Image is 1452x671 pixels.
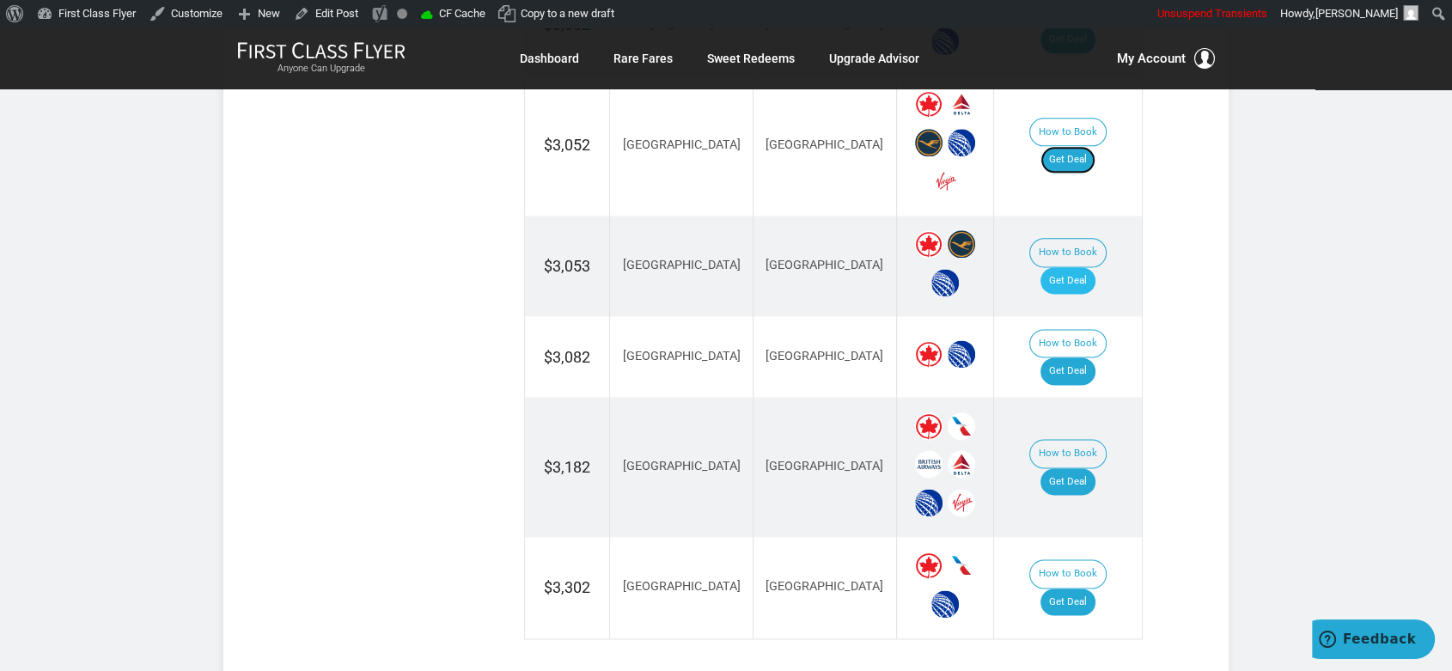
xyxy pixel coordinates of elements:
[1040,146,1095,174] a: Get Deal
[1040,468,1095,496] a: Get Deal
[544,257,590,275] span: $3,053
[613,43,673,74] a: Rare Fares
[829,43,919,74] a: Upgrade Advisor
[948,129,975,156] span: United
[931,168,959,195] span: Virgin Atlantic
[948,489,975,516] span: Virgin Atlantic
[915,90,943,118] span: Air Canada
[520,43,579,74] a: Dashboard
[766,258,883,272] span: [GEOGRAPHIC_DATA]
[1312,619,1435,662] iframe: Opens a widget where you can find more information
[948,90,975,118] span: Delta Airlines
[766,579,883,594] span: [GEOGRAPHIC_DATA]
[1029,118,1107,147] button: How to Book
[915,340,943,368] span: Air Canada
[766,349,883,363] span: [GEOGRAPHIC_DATA]
[915,489,943,516] span: United
[1040,589,1095,616] a: Get Deal
[766,137,883,152] span: [GEOGRAPHIC_DATA]
[237,41,406,76] a: First Class FlyerAnyone Can Upgrade
[237,41,406,59] img: First Class Flyer
[915,552,943,579] span: Air Canada
[622,258,740,272] span: [GEOGRAPHIC_DATA]
[1029,238,1107,267] button: How to Book
[544,458,590,476] span: $3,182
[948,450,975,478] span: Delta Airlines
[948,412,975,440] span: American Airlines
[1029,559,1107,589] button: How to Book
[915,230,943,258] span: Air Canada
[1117,48,1186,69] span: My Account
[707,43,795,74] a: Sweet Redeems
[622,349,740,363] span: [GEOGRAPHIC_DATA]
[931,590,959,618] span: United
[915,412,943,440] span: Air Canada
[1040,357,1095,385] a: Get Deal
[622,459,740,473] span: [GEOGRAPHIC_DATA]
[1117,48,1215,69] button: My Account
[1029,329,1107,358] button: How to Book
[915,450,943,478] span: British Airways
[622,579,740,594] span: [GEOGRAPHIC_DATA]
[1040,267,1095,295] a: Get Deal
[544,578,590,596] span: $3,302
[915,129,943,156] span: Lufthansa
[622,137,740,152] span: [GEOGRAPHIC_DATA]
[948,552,975,579] span: American Airlines
[931,269,959,296] span: United
[948,230,975,258] span: Lufthansa
[544,348,590,366] span: $3,082
[544,136,590,154] span: $3,052
[237,63,406,75] small: Anyone Can Upgrade
[948,340,975,368] span: United
[1157,7,1267,20] span: Unsuspend Transients
[1315,7,1398,20] span: [PERSON_NAME]
[766,459,883,473] span: [GEOGRAPHIC_DATA]
[1029,439,1107,468] button: How to Book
